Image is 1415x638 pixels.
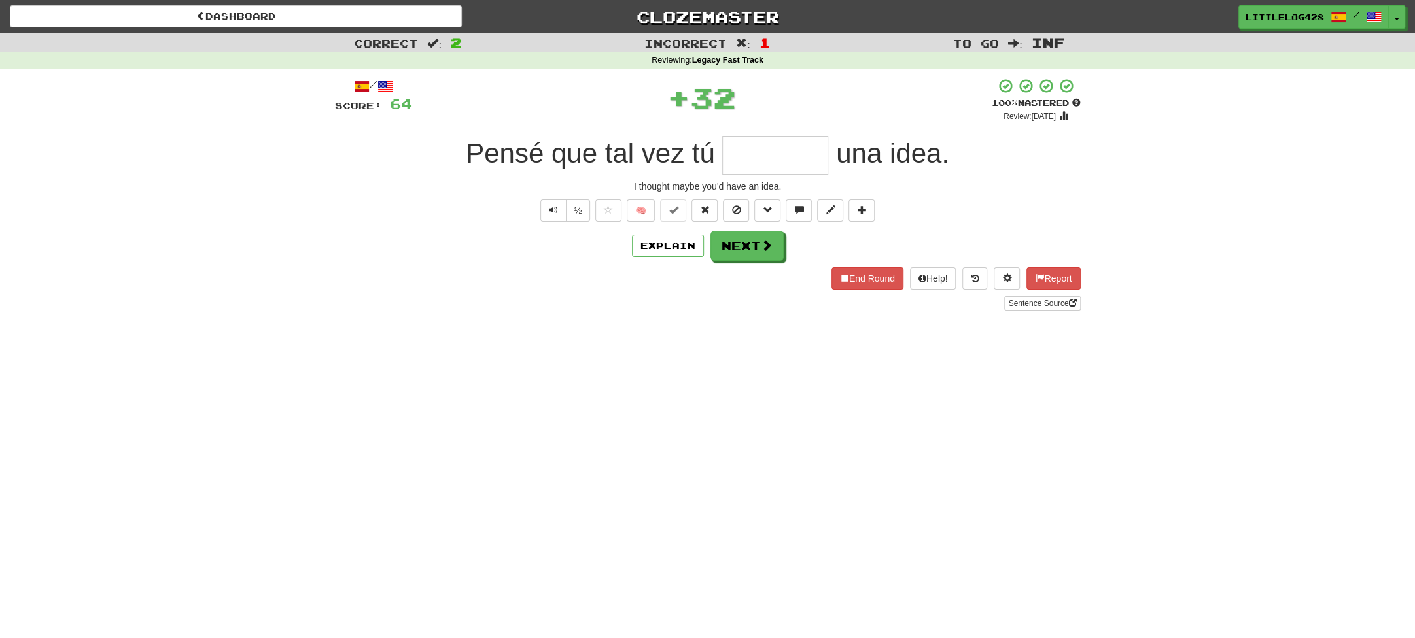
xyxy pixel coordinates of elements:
[335,180,1081,193] div: I thought maybe you'd have an idea.
[595,199,621,222] button: Favorite sentence (alt+f)
[723,199,749,222] button: Ignore sentence (alt+i)
[1004,112,1056,121] small: Review: [DATE]
[817,199,843,222] button: Edit sentence (alt+d)
[786,199,812,222] button: Discuss sentence (alt+u)
[538,199,591,222] div: Text-to-speech controls
[1238,5,1389,29] a: LittleLog428 /
[335,100,382,111] span: Score:
[540,199,567,222] button: Play sentence audio (ctl+space)
[551,138,597,169] span: que
[481,5,934,28] a: Clozemaster
[848,199,875,222] button: Add to collection (alt+a)
[690,81,736,114] span: 32
[890,138,941,169] span: idea
[1026,267,1080,290] button: Report
[710,231,784,261] button: Next
[953,37,999,50] span: To go
[335,78,412,94] div: /
[962,267,987,290] button: Round history (alt+y)
[1008,38,1022,49] span: :
[692,138,715,169] span: tú
[736,38,750,49] span: :
[831,267,903,290] button: End Round
[1004,296,1080,311] a: Sentence Source
[632,235,704,257] button: Explain
[642,138,684,169] span: vez
[390,95,412,112] span: 64
[836,138,882,169] span: una
[992,97,1081,109] div: Mastered
[992,97,1018,108] span: 100 %
[627,199,655,222] button: 🧠
[1353,10,1359,20] span: /
[910,267,956,290] button: Help!
[828,138,949,169] span: .
[692,56,763,65] strong: Legacy Fast Track
[660,199,686,222] button: Set this sentence to 100% Mastered (alt+m)
[644,37,727,50] span: Incorrect
[760,35,771,50] span: 1
[1246,11,1324,23] span: LittleLog428
[691,199,718,222] button: Reset to 0% Mastered (alt+r)
[1032,35,1065,50] span: Inf
[10,5,462,27] a: Dashboard
[605,138,634,169] span: tal
[566,199,591,222] button: ½
[667,78,690,117] span: +
[754,199,780,222] button: Grammar (alt+g)
[354,37,418,50] span: Correct
[451,35,462,50] span: 2
[466,138,544,169] span: Pensé
[427,38,442,49] span: :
